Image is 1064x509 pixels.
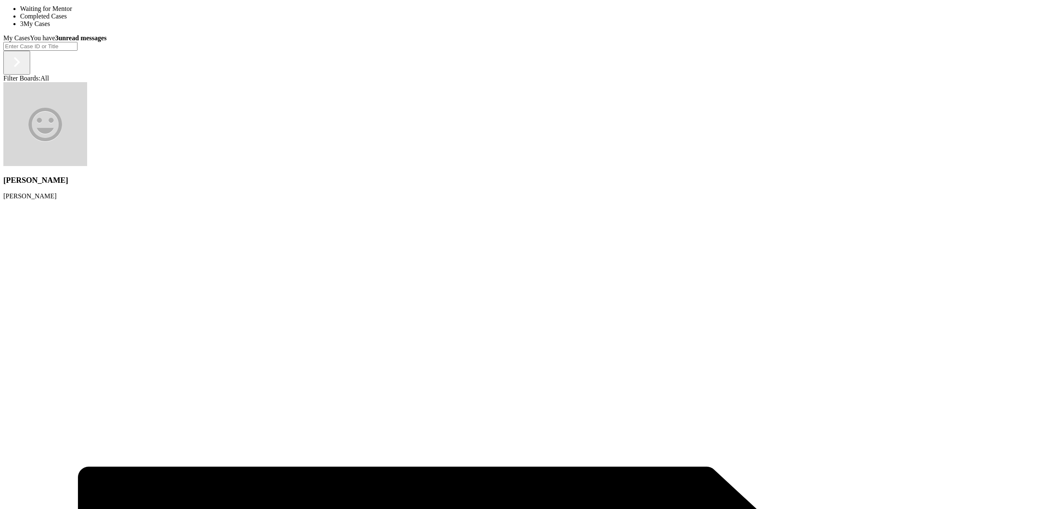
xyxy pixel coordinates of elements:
input: Enter Case ID or Title [3,42,77,51]
span: You have [30,34,107,42]
li: My Cases [20,20,1061,28]
li: Completed Cases [20,13,1061,20]
strong: 3 unread messages [55,34,107,42]
img: chevronRight.28bd32b0.svg [7,52,27,72]
img: Nicola Bone [3,82,87,166]
span: [PERSON_NAME] [3,192,57,200]
div: Filter Boards: All [3,75,1061,82]
li: Waiting for Mentor [20,5,1061,13]
span: 3 [20,20,23,27]
span: My Cases [3,34,30,42]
